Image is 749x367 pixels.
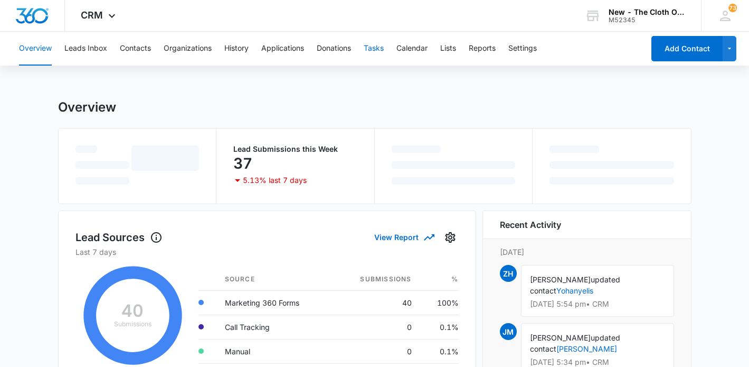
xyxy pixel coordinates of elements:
button: View Report [374,228,433,246]
p: [DATE] 5:54 pm • CRM [530,300,665,308]
button: Leads Inbox [64,32,107,66]
td: 0.1% [420,339,459,363]
p: Last 7 days [75,246,459,258]
button: Calendar [396,32,428,66]
span: CRM [81,10,103,21]
td: 0 [333,315,420,339]
td: 0.1% [420,315,459,339]
td: Marketing 360 Forms [216,290,333,315]
h1: Lead Sources [75,230,163,245]
td: 100% [420,290,459,315]
p: [DATE] [500,246,674,258]
th: Source [216,268,333,291]
a: Yohanyelis [556,286,593,295]
h1: Overview [58,99,116,115]
button: Add Contact [651,36,723,61]
td: Call Tracking [216,315,333,339]
th: % [420,268,459,291]
p: 37 [233,155,252,172]
span: JM [500,323,517,340]
span: ZH [500,265,517,282]
div: notifications count [728,4,737,12]
span: [PERSON_NAME] [530,275,591,284]
th: Submissions [333,268,420,291]
button: History [224,32,249,66]
span: 73 [728,4,737,12]
div: account name [609,8,686,16]
td: 0 [333,339,420,363]
button: Applications [261,32,304,66]
span: [PERSON_NAME] [530,333,591,342]
button: Reports [469,32,496,66]
h6: Recent Activity [500,218,561,231]
button: Organizations [164,32,212,66]
a: [PERSON_NAME] [556,344,617,353]
button: Settings [508,32,537,66]
button: Tasks [364,32,384,66]
button: Lists [440,32,456,66]
p: Lead Submissions this Week [233,145,357,153]
td: Manual [216,339,333,363]
div: account id [609,16,686,24]
button: Overview [19,32,52,66]
button: Contacts [120,32,151,66]
p: [DATE] 5:34 pm • CRM [530,359,665,366]
button: Donations [317,32,351,66]
p: 5.13% last 7 days [243,177,307,184]
td: 40 [333,290,420,315]
button: Settings [442,229,459,246]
